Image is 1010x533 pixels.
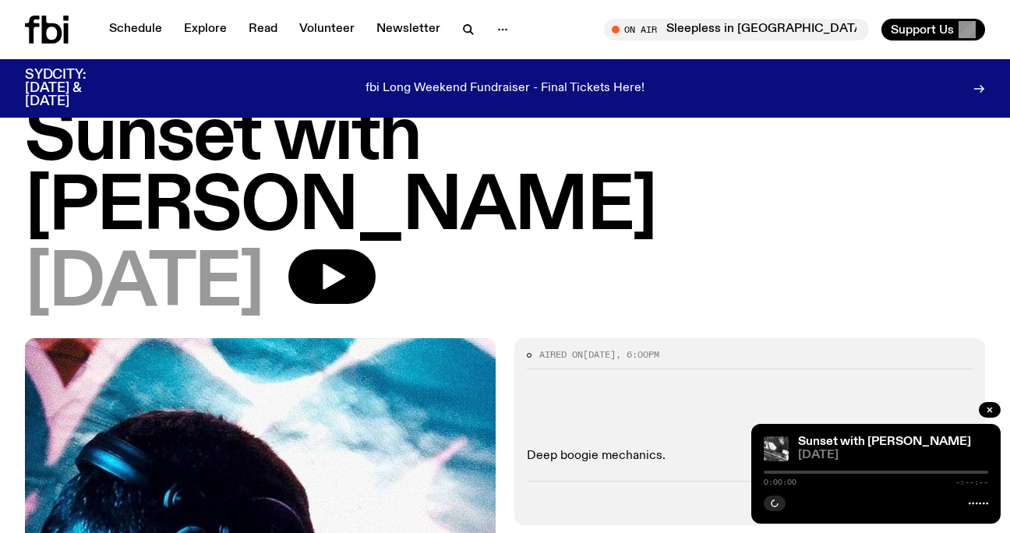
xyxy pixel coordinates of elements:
[175,19,236,41] a: Explore
[367,19,450,41] a: Newsletter
[764,478,796,486] span: 0:00:00
[798,450,988,461] span: [DATE]
[798,436,971,448] a: Sunset with [PERSON_NAME]
[881,19,985,41] button: Support Us
[583,348,616,361] span: [DATE]
[25,103,985,243] h1: Sunset with [PERSON_NAME]
[366,82,644,96] p: fbi Long Weekend Fundraiser - Final Tickets Here!
[100,19,171,41] a: Schedule
[955,478,988,486] span: -:--:--
[290,19,364,41] a: Volunteer
[25,249,263,319] span: [DATE]
[25,69,125,108] h3: SYDCITY: [DATE] & [DATE]
[616,348,659,361] span: , 6:00pm
[527,449,973,464] p: Deep boogie mechanics.
[604,19,869,41] button: On AirSleepless in [GEOGRAPHIC_DATA]
[891,23,954,37] span: Support Us
[239,19,287,41] a: Read
[539,348,583,361] span: Aired on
